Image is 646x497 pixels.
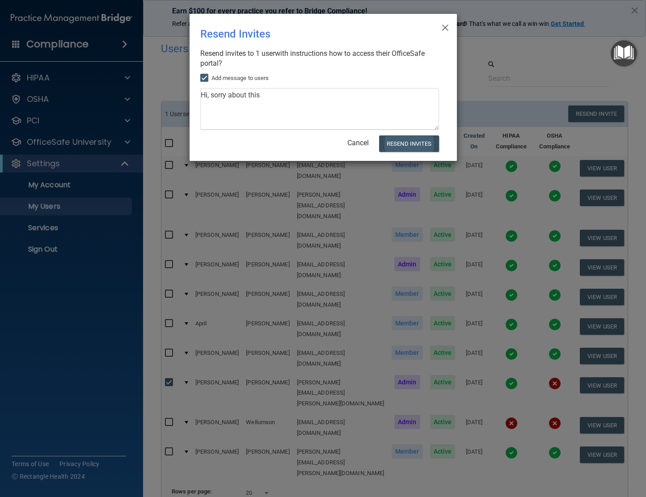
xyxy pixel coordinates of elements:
[200,73,269,84] label: Add message to users
[441,17,449,35] span: ×
[200,49,439,68] div: Resend invites to 1 user with instructions how to access their OfficeSafe portal?
[491,434,635,469] iframe: Drift Widget Chat Controller
[611,40,637,67] button: Open Resource Center
[200,75,211,82] input: Add message to users
[379,135,439,152] button: Resend Invites
[347,139,369,147] a: Cancel
[200,21,410,47] div: Resend Invites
